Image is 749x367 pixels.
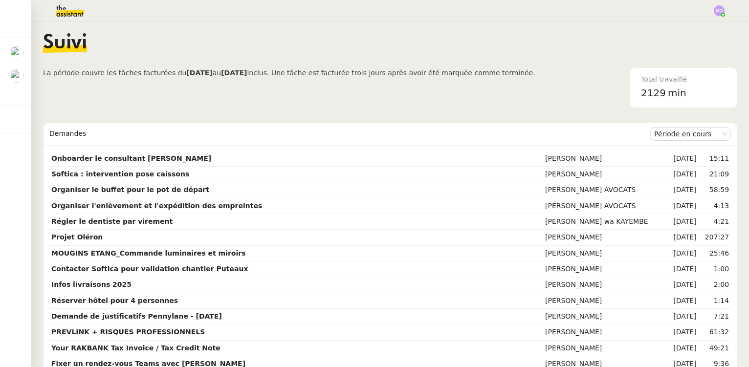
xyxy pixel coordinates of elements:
strong: Organiser l'enlèvement et l'expédition des empreintes [51,202,262,210]
td: [DATE] [667,324,698,340]
td: 58:59 [699,182,731,198]
td: 4:13 [699,198,731,214]
b: [DATE] [186,69,212,77]
td: 21:09 [699,167,731,182]
img: users%2FutyFSk64t3XkVZvBICD9ZGkOt3Y2%2Favatar%2F51cb3b97-3a78-460b-81db-202cf2efb2f3 [10,46,23,60]
td: [DATE] [667,246,698,261]
td: [DATE] [667,277,698,293]
td: [PERSON_NAME] [543,309,667,324]
td: [PERSON_NAME] [543,293,667,309]
span: au [213,69,221,77]
td: [DATE] [667,230,698,245]
td: 15:11 [699,151,731,167]
strong: Infos livraisons 2025 [51,281,132,288]
span: inclus. Une tâche est facturée trois jours après avoir été marquée comme terminée. [247,69,535,77]
td: [DATE] [667,293,698,309]
strong: MOUGINS ETANG_Commande luminaires et miroirs [51,249,246,257]
td: [PERSON_NAME] [543,151,667,167]
div: Total travaillé [641,74,726,85]
div: Demandes [49,124,650,144]
td: 1:00 [699,261,731,277]
img: svg [714,5,725,16]
span: La période couvre les tâches facturées du [43,69,186,77]
td: [DATE] [667,214,698,230]
img: users%2F2TyHGbgGwwZcFhdWHiwf3arjzPD2%2Favatar%2F1545394186276.jpeg [10,69,23,83]
strong: Your RAKBANK Tax Invoice / Tax Credit Note [51,344,220,352]
span: min [668,85,686,101]
td: [PERSON_NAME] AVOCATS [543,198,667,214]
td: [PERSON_NAME] [543,324,667,340]
strong: Demande de justificatifs Pennylane - [DATE] [51,312,222,320]
td: [PERSON_NAME] [543,230,667,245]
td: [PERSON_NAME] [543,277,667,293]
td: [PERSON_NAME] [543,246,667,261]
td: [DATE] [667,167,698,182]
td: 207:27 [699,230,731,245]
strong: Régler le dentiste par virement [51,217,173,225]
td: [DATE] [667,182,698,198]
strong: Réserver hôtel pour 4 personnes [51,297,178,304]
td: [DATE] [667,151,698,167]
td: 7:21 [699,309,731,324]
td: 25:46 [699,246,731,261]
td: [PERSON_NAME] [543,261,667,277]
td: 61:32 [699,324,731,340]
strong: Softica : intervention pose caissons [51,170,189,178]
strong: Organiser le buffet pour le pot de départ [51,186,209,194]
b: [DATE] [221,69,247,77]
td: [DATE] [667,341,698,356]
td: 4:21 [699,214,731,230]
span: Suivi [43,33,87,53]
td: 1:14 [699,293,731,309]
td: [DATE] [667,309,698,324]
span: 2129 [641,87,666,99]
nz-select-item: Période en cours [654,128,727,140]
td: [DATE] [667,261,698,277]
strong: Contacter Softica pour validation chantier Puteaux [51,265,248,273]
td: [PERSON_NAME] [543,341,667,356]
strong: Onboarder le consultant [PERSON_NAME] [51,154,211,162]
strong: PREVLINK + RISQUES PROFESSIONNELS [51,328,205,336]
td: [PERSON_NAME] wa KAYEMBE [543,214,667,230]
td: [PERSON_NAME] AVOCATS [543,182,667,198]
strong: Projet Oléron [51,233,103,241]
td: [PERSON_NAME] [543,167,667,182]
td: 2:00 [699,277,731,293]
td: [DATE] [667,198,698,214]
td: 49:21 [699,341,731,356]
